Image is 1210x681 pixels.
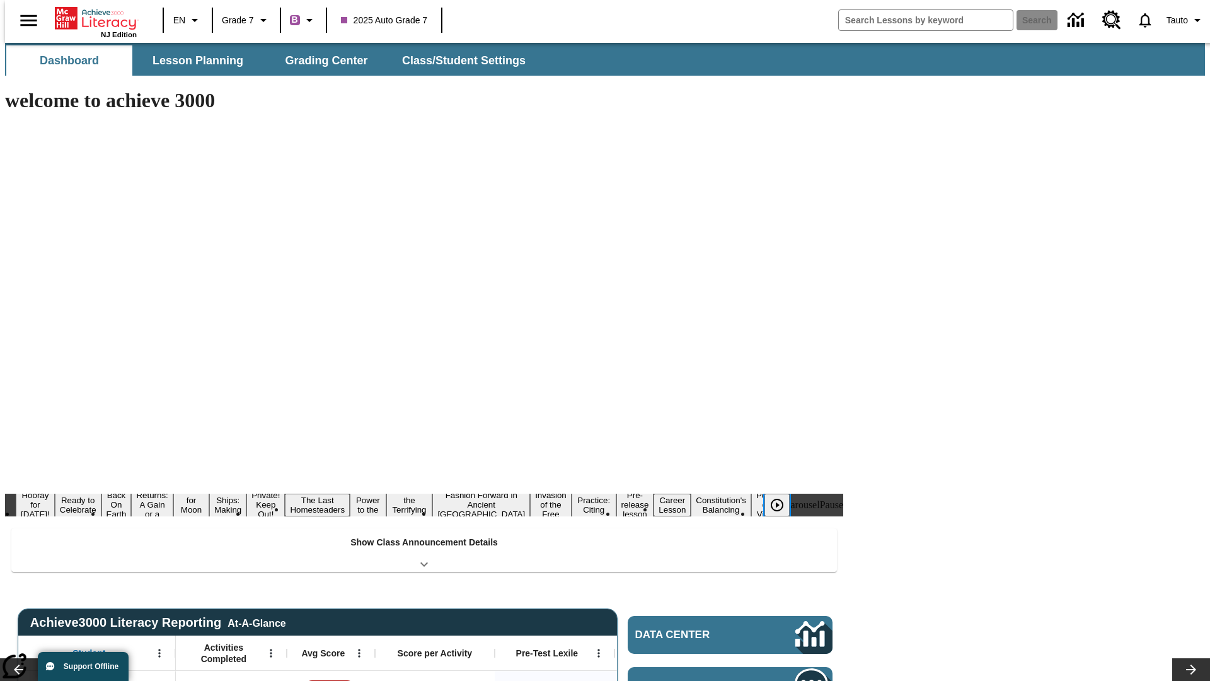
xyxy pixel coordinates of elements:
div: Home [55,4,137,38]
button: Open Menu [350,644,369,663]
button: Open Menu [589,644,608,663]
button: Slide 2 Get Ready to Celebrate Juneteenth! [55,484,101,526]
button: Profile/Settings [1161,9,1210,32]
div: heroCarouselPause [766,499,843,511]
button: Slide 6 Cruise Ships: Making Waves [209,484,246,526]
button: Slide 17 Point of View [751,489,780,521]
span: Data Center [635,629,753,641]
span: Student [72,648,105,659]
div: SubNavbar [5,45,537,76]
button: Slide 13 Mixed Practice: Citing Evidence [572,484,616,526]
button: Grade: Grade 7, Select a grade [217,9,276,32]
button: Open side menu [10,2,47,39]
span: Support Offline [64,662,118,671]
button: Slide 14 Pre-release lesson [616,489,654,521]
button: Play [764,494,790,516]
span: Pre-Test Lexile [516,648,579,659]
span: EN [173,14,185,27]
span: Achieve3000 Literacy Reporting [30,615,286,630]
button: Slide 10 Attack of the Terrifying Tomatoes [386,484,433,526]
button: Boost Class color is purple. Change class color [285,9,322,32]
button: Slide 12 The Invasion of the Free CD [530,479,572,530]
button: Slide 9 Solar Power to the People [350,484,386,526]
h1: welcome to achieve 3000 [5,89,843,112]
body: Maximum 600 characters Press Escape to exit toolbar Press Alt + F10 to reach toolbar [5,10,184,21]
span: B [292,12,298,28]
button: Slide 7 Private! Keep Out! [246,489,285,521]
a: Notifications [1129,4,1161,37]
div: Show Class Announcement Details [11,528,837,572]
button: Slide 3 Back On Earth [101,489,132,521]
button: Grading Center [263,45,389,76]
div: SubNavbar [5,43,1205,76]
a: Resource Center, Will open in new tab [1095,3,1129,37]
span: Score per Activity [398,648,473,659]
button: Lesson carousel, Next [1172,658,1210,681]
a: Home [55,6,137,31]
span: 2025 Auto Grade 7 [341,14,428,27]
span: Tauto [1167,14,1188,27]
span: NJ Edition [101,31,137,38]
button: Slide 16 The Constitution's Balancing Act [691,484,751,526]
button: Slide 4 Free Returns: A Gain or a Drain? [131,479,173,530]
button: Language: EN, Select a language [168,9,208,32]
span: Grade 7 [222,14,254,27]
div: At-A-Glance [228,615,285,629]
span: Avg Score [301,648,345,659]
button: Open Menu [150,644,169,663]
button: Lesson Planning [135,45,261,76]
a: Data Center [628,616,833,654]
button: Open Menu [262,644,280,663]
button: Dashboard [6,45,132,76]
a: Data Center [1060,3,1095,38]
button: Support Offline [38,652,129,681]
p: Show Class Announcement Details [350,536,498,549]
button: Slide 15 Career Lesson [654,494,691,516]
button: Slide 1 Hooray for Constitution Day! [16,489,55,521]
div: Play [764,494,802,516]
span: Activities Completed [182,642,265,665]
input: search field [839,10,1013,30]
button: Slide 11 Fashion Forward in Ancient Rome [432,489,530,521]
button: Class/Student Settings [392,45,536,76]
button: Slide 8 The Last Homesteaders [285,494,350,516]
button: Slide 5 Time for Moon Rules? [173,484,209,526]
